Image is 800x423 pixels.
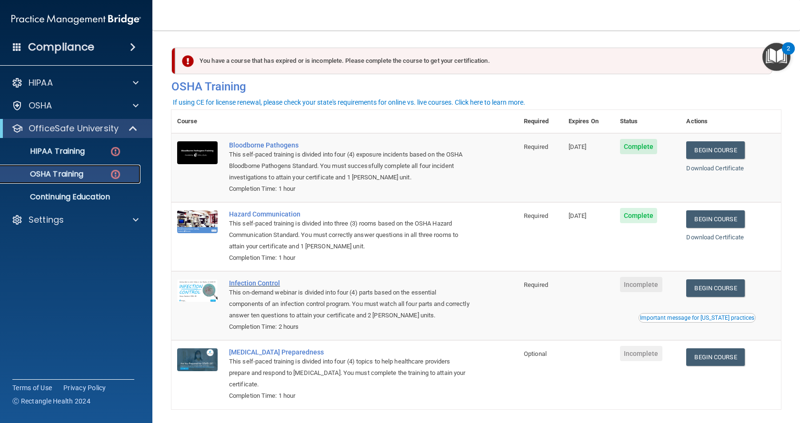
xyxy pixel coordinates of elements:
[29,77,53,89] p: HIPAA
[11,77,139,89] a: HIPAA
[229,390,470,402] div: Completion Time: 1 hour
[6,192,136,202] p: Continuing Education
[686,141,744,159] a: Begin Course
[686,348,744,366] a: Begin Course
[29,214,64,226] p: Settings
[11,214,139,226] a: Settings
[229,287,470,321] div: This on-demand webinar is divided into four (4) parts based on the essential components of an inf...
[171,110,223,133] th: Course
[620,139,658,154] span: Complete
[63,383,106,393] a: Privacy Policy
[686,234,744,241] a: Download Certificate
[563,110,614,133] th: Expires On
[229,279,470,287] a: Infection Control
[229,141,470,149] a: Bloodborne Pathogens
[524,212,548,219] span: Required
[12,383,52,393] a: Terms of Use
[12,396,90,406] span: Ⓒ Rectangle Health 2024
[518,110,563,133] th: Required
[620,208,658,223] span: Complete
[110,146,121,157] img: danger-circle.6113f641.png
[762,43,790,71] button: Open Resource Center, 2 new notifications
[28,40,94,54] h4: Compliance
[29,100,52,111] p: OSHA
[686,165,744,172] a: Download Certificate
[569,143,587,150] span: [DATE]
[171,80,781,93] h4: OSHA Training
[787,49,790,61] div: 2
[229,348,470,356] a: [MEDICAL_DATA] Preparedness
[11,123,138,134] a: OfficeSafe University
[686,210,744,228] a: Begin Course
[620,277,662,292] span: Incomplete
[171,98,527,107] button: If using CE for license renewal, please check your state's requirements for online vs. live cours...
[229,149,470,183] div: This self-paced training is divided into four (4) exposure incidents based on the OSHA Bloodborne...
[6,169,83,179] p: OSHA Training
[686,279,744,297] a: Begin Course
[569,212,587,219] span: [DATE]
[175,48,772,74] div: You have a course that has expired or is incomplete. Please complete the course to get your certi...
[229,183,470,195] div: Completion Time: 1 hour
[173,99,525,106] div: If using CE for license renewal, please check your state's requirements for online vs. live cours...
[524,143,548,150] span: Required
[524,281,548,288] span: Required
[680,110,781,133] th: Actions
[635,355,789,393] iframe: Drift Widget Chat Controller
[229,321,470,333] div: Completion Time: 2 hours
[229,252,470,264] div: Completion Time: 1 hour
[229,218,470,252] div: This self-paced training is divided into three (3) rooms based on the OSHA Hazard Communication S...
[524,350,547,357] span: Optional
[110,168,121,180] img: danger-circle.6113f641.png
[182,55,194,67] img: exclamation-circle-solid-danger.72ef9ffc.png
[640,315,754,321] div: Important message for [US_STATE] practices
[639,313,756,323] button: Read this if you are a dental practitioner in the state of CA
[620,346,662,361] span: Incomplete
[11,10,141,29] img: PMB logo
[29,123,119,134] p: OfficeSafe University
[11,100,139,111] a: OSHA
[614,110,681,133] th: Status
[229,356,470,390] div: This self-paced training is divided into four (4) topics to help healthcare providers prepare and...
[229,210,470,218] a: Hazard Communication
[6,147,85,156] p: HIPAA Training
